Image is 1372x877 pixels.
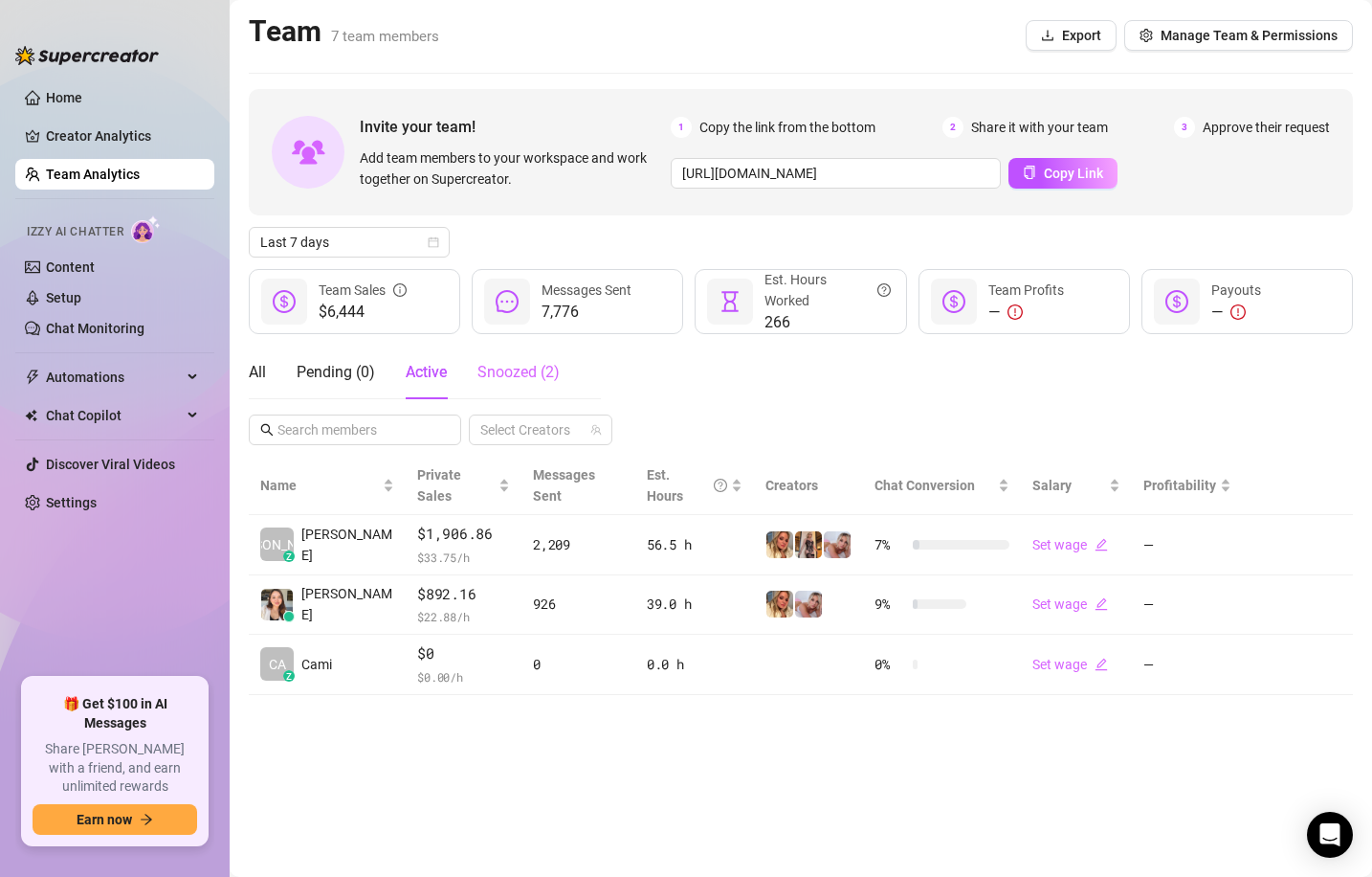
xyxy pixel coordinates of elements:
a: Home [46,90,82,105]
span: dollar-circle [1165,290,1188,313]
span: Add team members to your workspace and work together on Supercreator. [360,147,663,190]
a: Chat Monitoring [46,321,144,336]
div: z [283,551,295,562]
span: question-circle [714,464,727,506]
span: Messages Sent [533,467,595,504]
span: Chat Copilot [46,400,182,431]
td: — [1132,515,1243,575]
span: exclamation-circle [1007,304,1023,320]
button: Earn nowarrow-right [33,804,197,835]
span: message [496,290,519,313]
span: thunderbolt [25,370,40,385]
img: Rachael [766,591,793,618]
span: Private Sales [417,467,461,504]
span: Payouts [1211,282,1261,298]
span: Last 7 days [260,228,438,257]
span: Manage Team & Permissions [1161,28,1338,43]
img: Kaye Castillano [261,589,293,620]
span: Export [1062,28,1101,43]
span: $1,906.86 [417,523,510,546]
span: Copy the link from the bottom [699,117,875,138]
button: Export [1026,20,1117,51]
span: Active [406,363,447,381]
span: 0 % [874,654,905,675]
span: dollar-circle [273,290,296,313]
span: 7,776 [542,301,631,324]
div: — [1211,301,1261,324]
span: Profitability [1143,478,1216,493]
div: 56.5 h [647,534,742,555]
span: $ 22.88 /h [417,607,510,626]
img: AI Chatter [131,215,161,243]
div: 0 [533,654,624,675]
span: 2 [942,117,963,138]
span: Salary [1032,478,1072,493]
span: [PERSON_NAME] [226,534,328,555]
span: search [260,423,274,437]
a: Content [46,259,95,275]
span: Approve their request [1203,117,1330,138]
span: edit [1095,538,1108,551]
span: CA [269,654,286,675]
button: Manage Team & Permissions [1124,20,1353,51]
span: dollar-circle [942,290,965,313]
span: 3 [1174,117,1195,138]
div: Pending ( 0 ) [297,361,375,384]
span: Messages Sent [542,282,631,298]
span: edit [1095,597,1108,611]
span: $6,444 [319,301,407,324]
span: $892.16 [417,583,510,606]
span: hourglass [719,290,741,313]
a: Setup [46,290,81,305]
span: arrow-right [140,813,153,826]
span: exclamation-circle [1230,304,1246,320]
span: copy [1023,166,1036,179]
td: — [1132,575,1243,636]
span: 9 % [874,594,905,615]
span: Share it with your team [971,117,1108,138]
span: 7 team members [331,28,439,45]
span: 266 [764,311,890,334]
a: Team Analytics [46,167,140,182]
a: Set wageedit [1032,596,1108,612]
span: question-circle [877,269,891,311]
span: Copy Link [1044,166,1103,181]
a: Settings [46,495,97,510]
span: 🎁 Get $100 in AI Messages [33,695,197,732]
img: Rachael [766,531,793,558]
span: Share [PERSON_NAME] with a friend, and earn unlimited rewards [33,740,197,797]
span: Name [260,475,379,496]
th: Name [249,457,406,515]
div: All [249,361,266,384]
img: Kelsey [824,531,851,558]
div: 39.0 h [647,594,742,615]
div: Team Sales [319,280,407,301]
a: Set wageedit [1032,537,1108,552]
span: Invite your team! [360,115,671,139]
th: Creators [754,457,863,515]
span: $ 0.00 /h [417,667,510,686]
td: — [1132,635,1243,695]
span: calendar [428,236,439,248]
span: 1 [671,117,692,138]
span: team [590,424,602,436]
div: z [283,670,295,682]
img: Mellanie [795,531,822,558]
span: Automations [46,362,182,393]
span: download [1041,29,1054,42]
a: Creator Analytics [46,121,199,151]
img: logo-BBDzfeDw.svg [15,46,159,65]
div: 0.0 h [647,654,742,675]
span: Snoozed ( 2 ) [477,363,560,381]
span: info-circle [393,280,407,301]
span: $ 33.75 /h [417,548,510,567]
div: Open Intercom Messenger [1307,812,1353,858]
span: Cami [301,654,332,675]
a: Set wageedit [1032,657,1108,672]
span: Chat Conversion [874,478,975,493]
a: Discover Viral Videos [46,457,175,472]
span: Earn now [77,812,132,827]
img: Kelsey [795,591,822,618]
div: 2,209 [533,534,624,555]
div: Est. Hours [647,464,727,506]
